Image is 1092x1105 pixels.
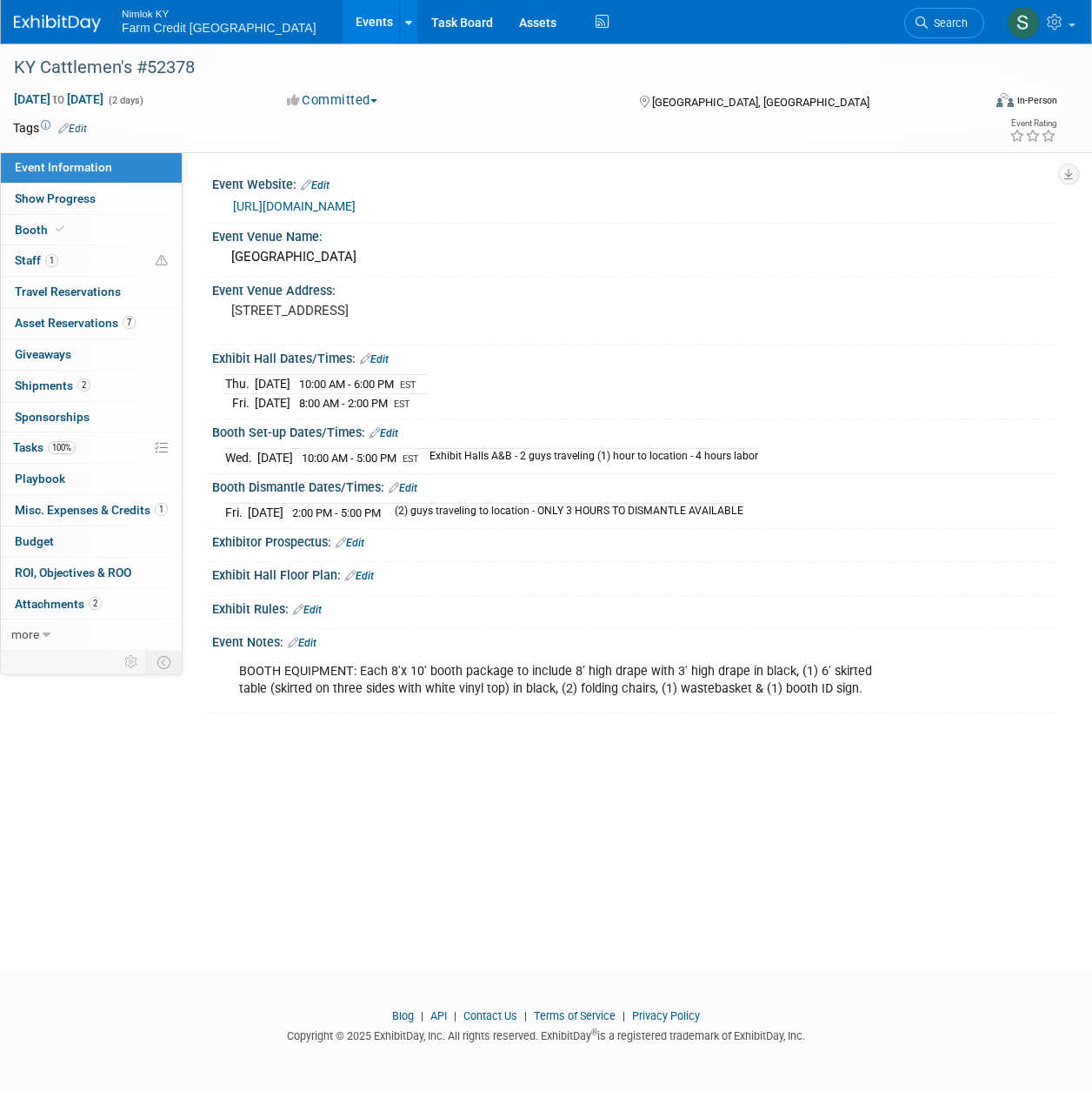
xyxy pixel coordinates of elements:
span: Potential Scheduling Conflict -- at least one attendee is tagged in another overlapping event. [156,253,168,269]
a: Edit [301,179,330,191]
span: Attachments [15,597,102,611]
a: ROI, Objectives & ROO [1,558,182,588]
a: API [430,1009,447,1022]
span: (2 days) [107,95,143,106]
span: Nimlok KY [122,3,316,22]
a: Blog [392,1009,414,1022]
span: Asset Reservations [15,316,136,330]
td: Exhibit Halls A&B - 2 guys traveling (1) hour to location - 4 hours labor [419,449,758,467]
span: Booth [15,223,68,237]
a: [URL][DOMAIN_NAME] [233,199,356,213]
span: EST [403,453,419,465]
span: | [618,1009,629,1022]
span: 10:00 AM - 6:00 PM [299,378,394,391]
span: 2:00 PM - 5:00 PM [292,506,381,519]
span: Tasks [13,440,76,454]
div: [GEOGRAPHIC_DATA] [225,244,1044,271]
a: Terms of Service [534,1009,616,1022]
a: Playbook [1,464,182,494]
a: Asset Reservations7 [1,308,182,338]
a: more [1,619,182,650]
a: Edit [336,537,364,549]
span: Playbook [15,472,65,486]
span: Giveaways [15,347,71,361]
i: Booth reservation complete [56,224,64,234]
td: (2) guys traveling to location - ONLY 3 HOURS TO DISMANTLE AVAILABLE [384,504,743,522]
td: Toggle Event Tabs [147,651,183,673]
div: KY Cattlemen's #52378 [8,52,968,84]
td: Thu. [225,375,255,394]
span: more [11,627,39,641]
img: Format-Inperson.png [996,93,1014,107]
span: | [416,1009,428,1022]
div: Exhibit Rules: [212,596,1057,619]
td: Fri. [225,394,255,412]
a: Edit [288,637,316,649]
span: 1 [45,254,58,267]
div: Exhibit Hall Floor Plan: [212,562,1057,585]
a: Edit [293,604,322,616]
td: Personalize Event Tab Strip [117,651,147,673]
span: 2 [89,597,102,610]
span: | [520,1009,531,1022]
span: Event Information [15,160,112,174]
a: Misc. Expenses & Credits1 [1,495,182,526]
div: Booth Dismantle Dates/Times: [212,474,1057,497]
a: Attachments2 [1,589,182,619]
a: Contact Us [463,1009,517,1022]
a: Edit [389,482,417,494]
span: Show Progress [15,191,96,205]
span: 8:00 AM - 2:00 PM [299,397,388,410]
pre: [STREET_ADDRESS] [231,303,545,318]
span: Search [928,17,968,30]
a: Edit [345,570,374,582]
a: Sponsorships [1,402,182,432]
td: [DATE] [255,375,290,394]
span: 7 [123,316,136,329]
span: Budget [15,534,54,548]
div: Booth Set-up Dates/Times: [212,419,1057,442]
a: Event Information [1,152,182,183]
td: Wed. [225,449,257,467]
span: | [449,1009,461,1022]
span: to [50,92,67,106]
a: Search [904,8,984,38]
a: Giveaways [1,339,182,370]
span: EST [400,379,416,391]
div: Event Venue Name: [212,224,1057,245]
span: 2 [77,378,90,392]
span: 1 [155,503,168,516]
div: BOOTH EQUIPMENT: Each 8'x 10' booth package to include 8’ high drape with 3' high drape in black,... [227,654,890,707]
a: Budget [1,526,182,557]
div: Event Website: [212,171,1057,194]
a: Edit [58,123,87,135]
span: 100% [48,441,76,454]
td: Tags [13,119,87,137]
td: Fri. [225,504,248,522]
span: [DATE] [DATE] [13,91,104,107]
a: Staff1 [1,245,182,276]
span: 10:00 AM - 5:00 PM [302,452,396,465]
span: Travel Reservations [15,285,121,298]
span: [GEOGRAPHIC_DATA], [GEOGRAPHIC_DATA] [652,96,869,109]
span: Sponsorships [15,410,90,424]
td: [DATE] [248,504,283,522]
a: Tasks100% [1,432,182,463]
button: Committed [281,91,384,110]
td: [DATE] [255,394,290,412]
a: Shipments2 [1,371,182,401]
td: [DATE] [257,449,293,467]
span: ROI, Objectives & ROO [15,566,131,579]
span: EST [394,398,410,410]
a: Privacy Policy [632,1009,700,1022]
span: Shipments [15,378,90,392]
span: Farm Credit [GEOGRAPHIC_DATA] [122,21,316,35]
sup: ® [591,1028,597,1037]
div: In-Person [1016,94,1057,107]
div: Event Rating [1009,119,1056,128]
span: Staff [15,253,58,267]
a: Edit [370,427,398,439]
span: Misc. Expenses & Credits [15,503,168,517]
img: ExhibitDay [14,15,101,32]
a: Booth [1,215,182,245]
